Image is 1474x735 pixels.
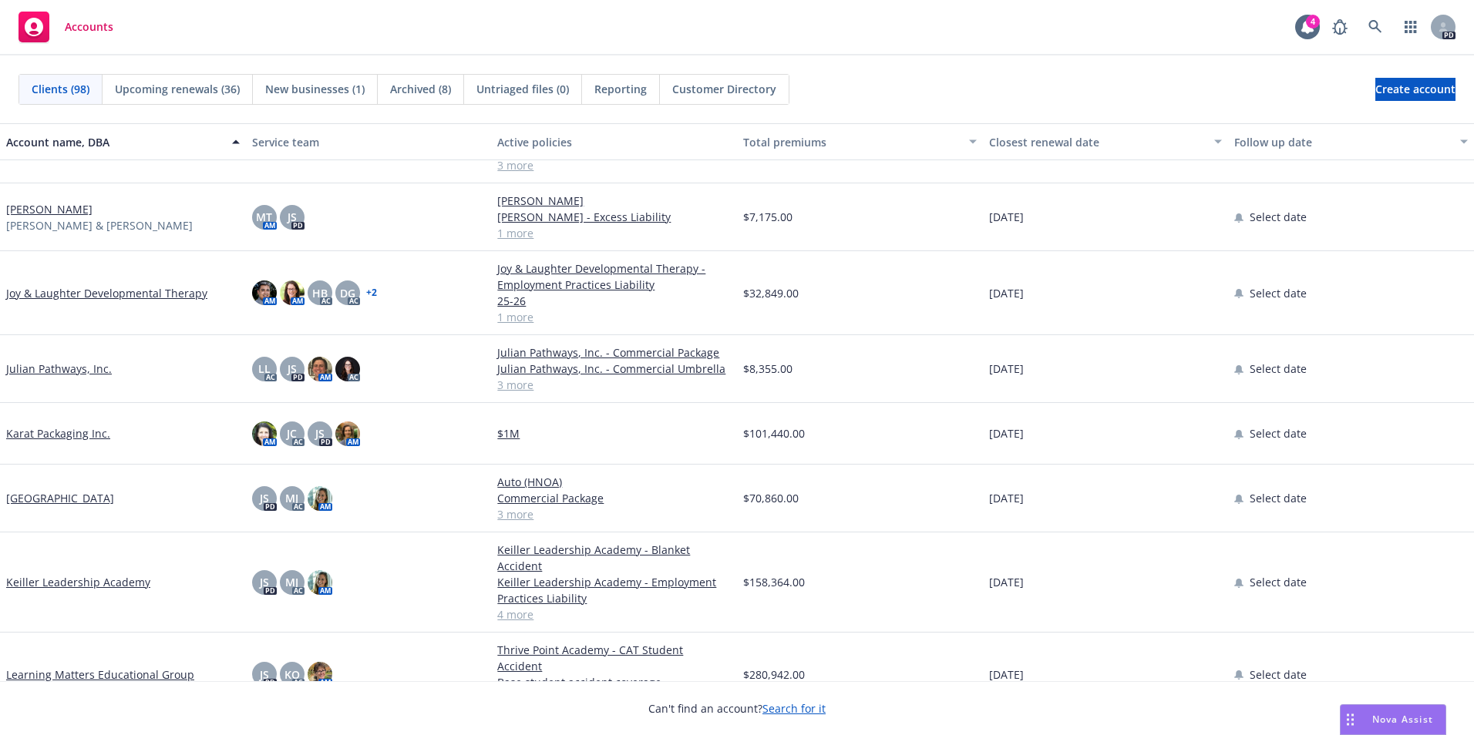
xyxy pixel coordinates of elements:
a: $1M [497,425,731,441]
a: Commercial Package [497,490,731,506]
span: Upcoming renewals (36) [115,81,240,97]
a: [PERSON_NAME] [6,201,93,217]
span: Select date [1250,574,1307,590]
span: JC [287,425,297,441]
a: Report a Bug [1324,12,1355,42]
a: 1 more [497,225,731,241]
span: KO [284,666,300,683]
a: 1 more [497,309,731,325]
button: Total premiums [737,123,983,160]
span: HB [312,285,328,301]
a: Search [1360,12,1391,42]
a: 25-26 [497,293,731,309]
a: Joy & Laughter Developmental Therapy [6,285,207,301]
span: Select date [1250,285,1307,301]
a: Karat Packaging Inc. [6,425,110,441]
span: JS [288,361,297,377]
span: Customer Directory [672,81,776,97]
a: Julian Pathways, Inc. [6,361,112,377]
a: 3 more [497,377,731,393]
span: Accounts [65,21,113,33]
div: Total premiums [743,134,960,150]
span: Clients (98) [32,81,89,97]
img: photo [308,662,332,686]
span: [DATE] [989,425,1024,441]
span: Select date [1250,209,1307,225]
span: [DATE] [989,209,1024,225]
span: JS [260,490,269,506]
a: Thrive Point Academy - CAT Student Accident [497,642,731,674]
div: Account name, DBA [6,134,223,150]
span: [DATE] [989,361,1024,377]
a: [PERSON_NAME] - Excess Liability [497,209,731,225]
span: DG [340,285,355,301]
span: Select date [1250,425,1307,441]
span: [DATE] [989,285,1024,301]
a: Create account [1375,78,1455,101]
span: [DATE] [989,666,1024,683]
a: 4 more [497,606,731,623]
button: Service team [246,123,492,160]
span: MJ [285,574,298,590]
img: photo [335,357,360,381]
span: MJ [285,490,298,506]
a: Search for it [762,701,826,716]
a: 3 more [497,157,731,173]
span: Archived (8) [390,81,451,97]
a: Switch app [1395,12,1426,42]
span: JS [260,574,269,590]
span: LL [258,361,271,377]
span: Select date [1250,361,1307,377]
a: Julian Pathways, Inc. - Commercial Umbrella [497,361,731,377]
div: Active policies [497,134,731,150]
div: 4 [1306,15,1320,29]
span: $280,942.00 [743,666,805,683]
a: + 2 [366,288,377,297]
button: Nova Assist [1340,704,1446,735]
a: [GEOGRAPHIC_DATA] [6,490,114,506]
span: $32,849.00 [743,285,799,301]
span: $70,860.00 [743,490,799,506]
a: [PERSON_NAME] [497,193,731,209]
span: Untriaged files (0) [476,81,569,97]
img: photo [308,486,332,511]
button: Follow up date [1228,123,1474,160]
a: Joy & Laughter Developmental Therapy - Employment Practices Liability [497,260,731,293]
img: photo [308,570,332,595]
a: Auto (HNOA) [497,474,731,490]
img: photo [280,280,305,305]
a: Keiller Leadership Academy - Employment Practices Liability [497,574,731,606]
img: photo [308,357,332,381]
span: MT [256,209,272,225]
span: JS [260,666,269,683]
span: $101,440.00 [743,425,805,441]
img: photo [335,421,360,446]
button: Active policies [491,123,737,160]
span: Select date [1250,666,1307,683]
span: Can't find an account? [648,700,826,717]
div: Drag to move [1341,705,1360,734]
a: Keiller Leadership Academy [6,574,150,590]
div: Closest renewal date [989,134,1206,150]
span: Reporting [594,81,647,97]
a: Keiller Leadership Academy - Blanket Accident [497,542,731,574]
span: Select date [1250,490,1307,506]
a: 3 more [497,506,731,522]
span: Create account [1375,75,1455,104]
span: [DATE] [989,490,1024,506]
span: [PERSON_NAME] & [PERSON_NAME] [6,217,193,233]
a: Learning Matters Educational Group [6,666,194,683]
img: photo [252,280,277,305]
div: Service team [252,134,486,150]
span: $158,364.00 [743,574,805,590]
span: $7,175.00 [743,209,793,225]
span: [DATE] [989,574,1024,590]
div: Follow up date [1234,134,1451,150]
img: photo [252,421,277,446]
span: JS [288,209,297,225]
span: $8,355.00 [743,361,793,377]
